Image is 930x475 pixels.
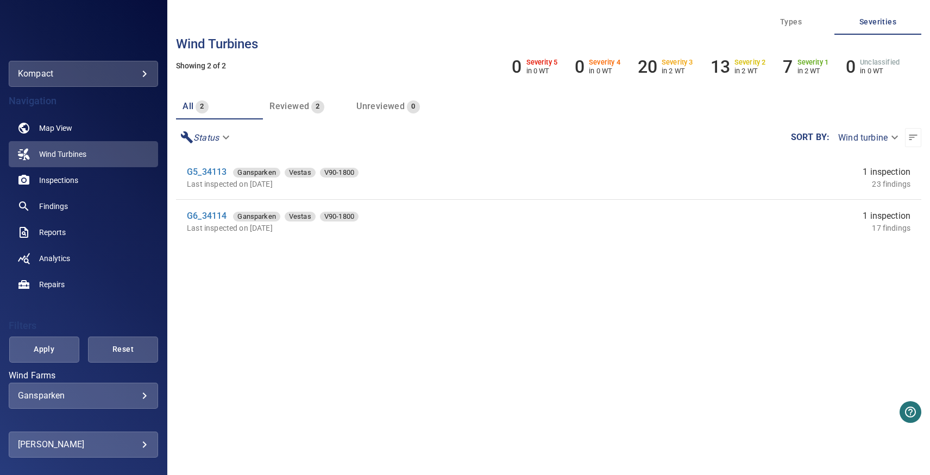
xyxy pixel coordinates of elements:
em: Status [193,132,219,143]
button: Sort list from newest to oldest [905,128,921,147]
a: G5_34113 [187,167,227,177]
span: V90-1800 [320,211,359,222]
li: Severity 2 [711,56,766,77]
span: 1 inspection [863,210,910,223]
div: Vestas [285,212,316,221]
li: Severity Unclassified [846,56,900,77]
span: Reset [102,343,144,356]
span: Repairs [39,279,65,290]
h6: Severity 4 [589,59,620,66]
a: G6_34114 [187,211,227,221]
p: Last inspected on [DATE] [187,179,612,189]
a: reports noActive [9,219,158,245]
span: Analytics [39,253,70,264]
a: repairs noActive [9,271,158,297]
div: kompact [18,65,149,83]
h6: 20 [638,56,657,77]
div: [PERSON_NAME] [18,436,149,453]
h6: Severity 5 [526,59,558,66]
span: Types [754,15,828,29]
label: Sort by : [791,133,830,142]
span: Vestas [285,211,316,222]
p: in 2 WT [662,67,693,75]
h6: 0 [575,56,585,77]
span: V90-1800 [320,167,359,178]
p: in 0 WT [589,67,620,75]
li: Severity 5 [512,56,557,77]
a: findings noActive [9,193,158,219]
p: 17 findings [872,223,910,233]
span: Apply [23,343,66,356]
a: inspections noActive [9,167,158,193]
div: Status [176,128,236,147]
h6: 0 [846,56,856,77]
h6: 0 [512,56,521,77]
div: Wind Farms [9,383,158,409]
p: in 0 WT [526,67,558,75]
div: V90-1800 [320,168,359,178]
p: in 2 WT [797,67,829,75]
div: Wind turbine [830,128,905,147]
button: Reset [88,337,158,363]
a: analytics noActive [9,245,158,271]
p: Last inspected on [DATE] [187,223,612,233]
span: 0 [407,100,419,113]
div: Gansparken [233,168,280,178]
span: Vestas [285,167,316,178]
div: Vestas [285,168,316,178]
h4: Navigation [9,96,158,106]
p: in 0 WT [860,67,900,75]
div: Gansparken [18,390,149,401]
span: 2 [311,100,324,113]
span: Findings [39,201,68,212]
div: V90-1800 [320,212,359,221]
span: Reports [39,227,66,238]
p: in 2 WT [734,67,766,75]
span: Wind Turbines [39,149,86,160]
div: kompact [9,61,158,87]
label: Wind Farms [9,371,158,380]
span: Gansparken [233,211,280,222]
h6: Severity 1 [797,59,829,66]
h3: Wind turbines [176,37,921,51]
span: all [183,101,193,111]
h5: Showing 2 of 2 [176,62,921,70]
span: 1 inspection [863,166,910,179]
a: map noActive [9,115,158,141]
span: Reviewed [269,101,309,111]
span: Gansparken [233,167,280,178]
h6: Severity 2 [734,59,766,66]
span: Map View [39,123,72,134]
h6: 7 [783,56,793,77]
h4: Filters [9,320,158,331]
h6: 13 [711,56,730,77]
button: Apply [9,337,79,363]
h6: Unclassified [860,59,900,66]
span: Unreviewed [356,101,405,111]
span: Severities [841,15,915,29]
li: Severity 1 [783,56,828,77]
p: 23 findings [872,179,910,189]
li: Severity 3 [638,56,693,77]
span: 2 [196,100,208,113]
li: Severity 4 [575,56,620,77]
div: Gansparken [233,212,280,221]
a: windturbines active [9,141,158,167]
h6: Severity 3 [662,59,693,66]
span: Inspections [39,175,78,186]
